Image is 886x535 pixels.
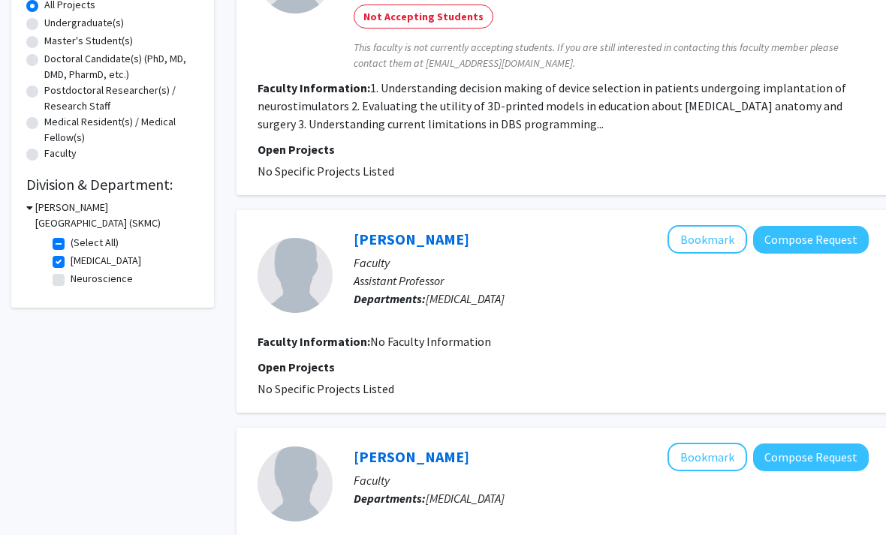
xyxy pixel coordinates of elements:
[258,382,394,397] span: No Specific Projects Listed
[44,16,124,32] label: Undergraduate(s)
[426,292,505,307] span: [MEDICAL_DATA]
[44,34,133,50] label: Master's Student(s)
[370,335,491,350] span: No Faculty Information
[668,226,747,254] button: Add Nabeel Herial to Bookmarks
[11,467,64,524] iframe: Chat
[71,236,119,251] label: (Select All)
[354,448,469,467] a: [PERSON_NAME]
[354,292,426,307] b: Departments:
[354,5,493,29] mat-chip: Not Accepting Students
[71,272,133,287] label: Neuroscience
[354,491,426,506] b: Departments:
[26,176,199,194] h2: Division & Department:
[258,81,370,96] b: Faculty Information:
[354,254,869,272] p: Faculty
[44,83,199,115] label: Postdoctoral Researcher(s) / Research Staff
[71,254,141,269] label: [MEDICAL_DATA]
[258,141,869,159] p: Open Projects
[354,41,869,72] span: This faculty is not currently accepting students. If you are still interested in contacting this ...
[354,230,469,249] a: [PERSON_NAME]
[258,81,846,132] fg-read-more: 1. Understanding decision making of device selection in patients undergoing implantation of neuro...
[35,200,199,232] h3: [PERSON_NAME][GEOGRAPHIC_DATA] (SKMC)
[44,52,199,83] label: Doctoral Candidate(s) (PhD, MD, DMD, PharmD, etc.)
[258,164,394,179] span: No Specific Projects Listed
[426,491,505,506] span: [MEDICAL_DATA]
[753,444,869,472] button: Compose Request to Kevin Hines
[258,359,869,377] p: Open Projects
[354,472,869,490] p: Faculty
[354,272,869,290] p: Assistant Professor
[258,335,370,350] b: Faculty Information:
[44,146,77,162] label: Faculty
[753,227,869,254] button: Compose Request to Nabeel Herial
[44,115,199,146] label: Medical Resident(s) / Medical Fellow(s)
[668,443,747,472] button: Add Kevin Hines to Bookmarks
